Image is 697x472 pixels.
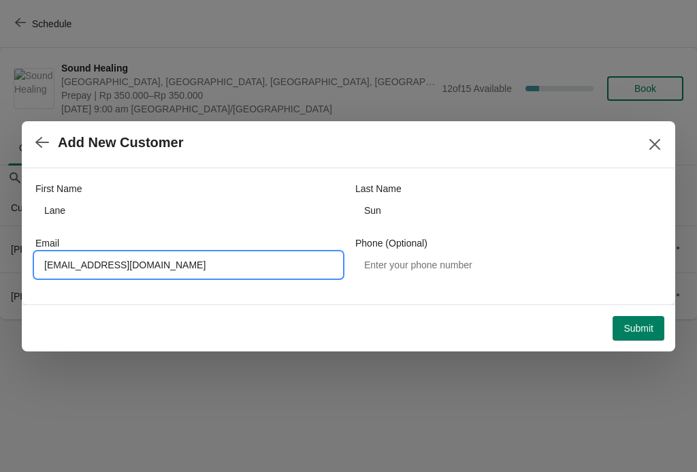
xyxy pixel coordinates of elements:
[355,236,427,250] label: Phone (Optional)
[355,253,662,277] input: Enter your phone number
[35,198,342,223] input: John
[613,316,664,341] button: Submit
[35,236,59,250] label: Email
[643,132,667,157] button: Close
[355,198,662,223] input: Smith
[58,135,183,151] h2: Add New Customer
[35,182,82,195] label: First Name
[35,253,342,277] input: Enter your email
[623,323,653,334] span: Submit
[355,182,402,195] label: Last Name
